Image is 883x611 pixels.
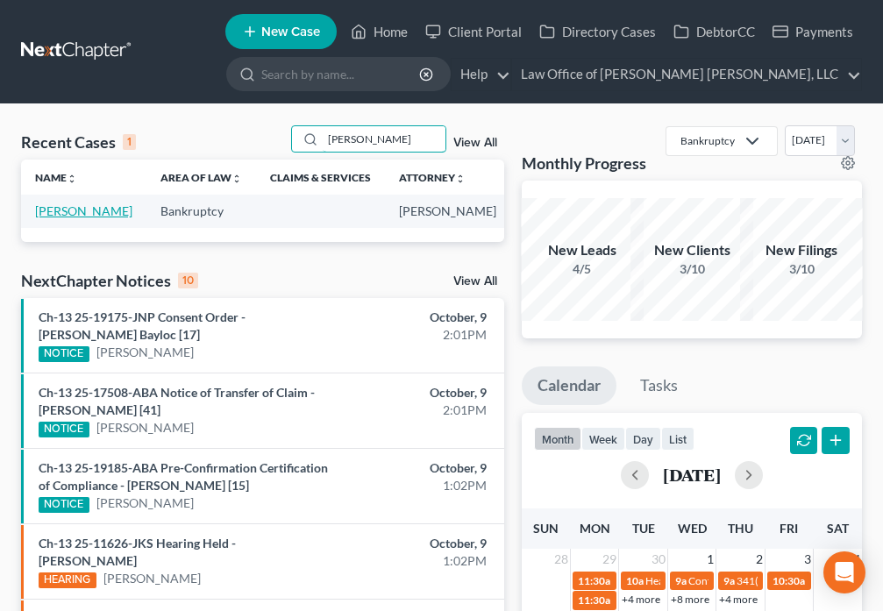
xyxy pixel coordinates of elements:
button: week [581,427,625,451]
div: 3/10 [630,260,753,278]
button: day [625,427,661,451]
span: 1 [705,549,716,570]
span: Mon [580,521,610,536]
a: Ch-13 25-19175-JNP Consent Order - [PERSON_NAME] Bayloc [17] [39,309,246,342]
i: unfold_more [67,174,77,184]
button: month [534,427,581,451]
a: [PERSON_NAME] [103,570,201,587]
div: New Leads [521,240,644,260]
i: unfold_more [455,174,466,184]
span: Sat [827,521,849,536]
div: October, 9 [349,535,487,552]
div: 2:01PM [349,401,487,419]
div: HEARING [39,572,96,588]
a: Payments [764,16,862,47]
span: 2 [754,549,765,570]
a: +8 more [671,593,709,606]
div: 4/5 [521,260,644,278]
span: Sun [533,521,559,536]
div: October, 9 [349,459,487,477]
h2: [DATE] [663,465,721,484]
a: Help [452,59,510,90]
a: Area of Lawunfold_more [160,171,242,184]
a: Directory Cases [531,16,665,47]
a: Tasks [624,366,694,405]
a: View All [453,275,497,288]
span: 4 [851,549,862,570]
a: View All [453,137,497,149]
a: DebtorCC [665,16,764,47]
span: 11:30a [578,574,610,587]
span: 28 [552,549,570,570]
div: 1:02PM [349,477,487,494]
a: +4 more [622,593,660,606]
span: 29 [601,549,618,570]
a: Law Office of [PERSON_NAME] [PERSON_NAME], LLC [512,59,861,90]
span: Fri [780,521,798,536]
div: NOTICE [39,346,89,362]
span: Wed [678,521,707,536]
a: Calendar [522,366,616,405]
a: [PERSON_NAME] [96,494,194,512]
span: 30 [650,549,667,570]
th: Claims & Services [256,160,385,195]
a: [PERSON_NAME] [35,203,132,218]
span: New Case [261,25,320,39]
input: Search by name... [323,126,445,152]
span: 10:30a [773,574,805,587]
a: Nameunfold_more [35,171,77,184]
div: October, 9 [349,309,487,326]
a: Client Portal [417,16,531,47]
div: 2:01PM [349,326,487,344]
span: 3 [802,549,813,570]
a: Home [342,16,417,47]
div: 1:02PM [349,552,487,570]
td: [PERSON_NAME] [385,195,510,227]
a: [PERSON_NAME] [96,344,194,361]
a: Ch-13 25-17508-ABA Notice of Transfer of Claim - [PERSON_NAME] [41] [39,385,315,417]
div: New Clients [630,240,753,260]
div: NOTICE [39,422,89,437]
div: NOTICE [39,497,89,513]
a: [PERSON_NAME] [96,419,194,437]
div: Recent Cases [21,131,136,153]
div: 1 [123,134,136,150]
a: Ch-13 25-11626-JKS Hearing Held - [PERSON_NAME] [39,536,236,568]
a: Ch-13 25-19185-ABA Pre-Confirmation Certification of Compliance - [PERSON_NAME] [15] [39,460,328,493]
span: Thu [728,521,753,536]
div: 3/10 [740,260,863,278]
a: Attorneyunfold_more [399,171,466,184]
span: 9a [675,574,687,587]
div: New Filings [740,240,863,260]
span: 10a [626,574,644,587]
div: October, 9 [349,384,487,401]
div: Bankruptcy [680,133,735,148]
h3: Monthly Progress [522,153,646,174]
div: Open Intercom Messenger [823,551,865,593]
a: +4 more [719,593,758,606]
span: 11:30a [578,593,610,607]
span: 9a [723,574,735,587]
div: 10 [178,273,198,288]
span: Tue [632,521,655,536]
input: Search by name... [261,58,422,90]
div: NextChapter Notices [21,270,198,291]
span: Hearing for [PERSON_NAME] [645,574,782,587]
button: list [661,427,694,451]
td: Bankruptcy [146,195,256,227]
i: unfold_more [231,174,242,184]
